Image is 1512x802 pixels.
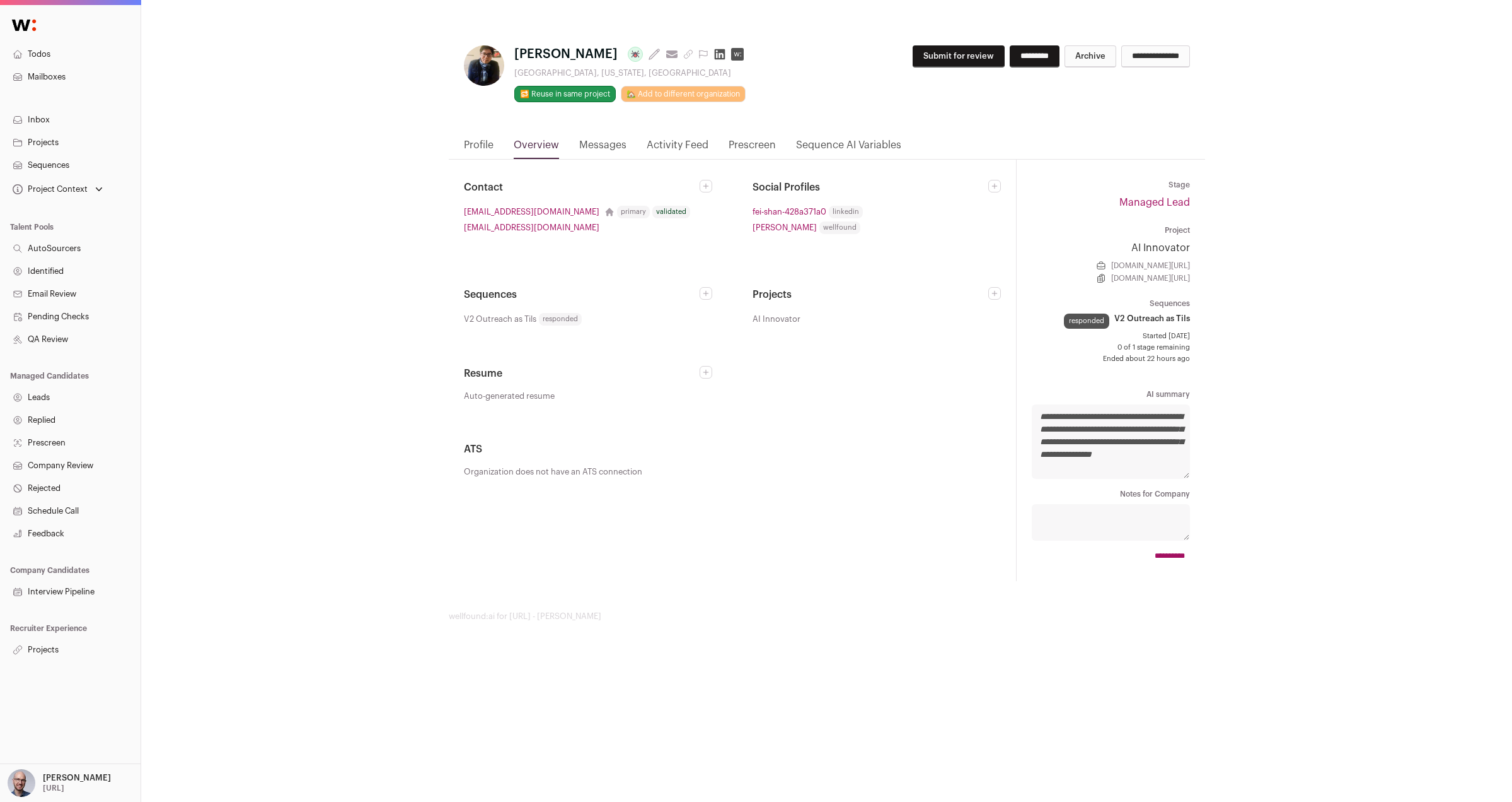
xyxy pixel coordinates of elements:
[8,769,35,797] img: 13037945-medium_jpg
[1032,389,1190,399] dt: AI summary
[449,611,1205,622] footer: wellfound:ai for [URL] - [PERSON_NAME]
[1032,240,1190,256] a: AI Innovator
[1111,273,1190,283] a: [DOMAIN_NAME][URL]
[621,86,746,102] a: 🏡 Add to different organization
[1032,489,1190,499] dt: Notes for Company
[753,205,826,218] a: fei-shan-428a371a0
[1114,314,1190,324] span: V2 Outreach as Tils
[753,287,988,302] h2: Projects
[464,221,599,234] a: [EMAIL_ADDRESS][DOMAIN_NAME]
[5,13,43,38] img: Wellfound
[464,391,712,401] a: Auto-generated resume
[1032,298,1190,309] dt: Sequences
[753,312,800,326] span: AI Innovator
[1065,45,1116,68] button: Archive
[43,773,111,783] p: [PERSON_NAME]
[514,138,559,159] a: Overview
[913,45,1005,68] button: Submit for review
[647,138,708,159] a: Activity Feed
[1032,180,1190,190] dt: Stage
[464,366,700,381] h2: Resume
[464,442,1001,457] h2: ATS
[753,180,988,195] h2: Social Profiles
[1064,314,1109,329] div: responded
[753,221,817,234] a: [PERSON_NAME]
[1032,331,1190,341] span: Started [DATE]
[1032,225,1190,235] dt: Project
[617,206,650,218] div: primary
[514,45,618,63] span: [PERSON_NAME]
[514,86,616,102] button: 🔂 Reuse in same project
[1119,198,1190,208] a: Managed Lead
[464,180,700,195] h2: Contact
[1111,261,1190,271] a: [DOMAIN_NAME][URL]
[796,138,901,159] a: Sequence AI Variables
[819,221,860,234] span: wellfound
[829,206,863,218] span: linkedin
[579,138,626,159] a: Messages
[1032,343,1190,353] span: 0 of 1 stage remaining
[10,180,105,198] button: Open dropdown
[10,184,88,194] div: Project Context
[464,138,493,159] a: Profile
[43,783,64,793] p: [URL]
[5,769,113,797] button: Open dropdown
[464,467,1001,477] p: Organization does not have an ATS connection
[1032,354,1190,364] span: Ended about 22 hours ago
[652,206,690,218] div: validated
[464,205,599,218] a: [EMAIL_ADDRESS][DOMAIN_NAME]
[539,313,582,326] span: responded
[464,287,700,302] h2: Sequences
[464,312,536,326] span: V2 Outreach as Tils
[729,138,776,159] a: Prescreen
[514,68,749,78] div: [GEOGRAPHIC_DATA], [US_STATE], [GEOGRAPHIC_DATA]
[464,45,504,86] img: 9f0802b356fda7acc4a10e7a19303a5264a4e77e532c99ad9a3d9a9545062ed3.jpg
